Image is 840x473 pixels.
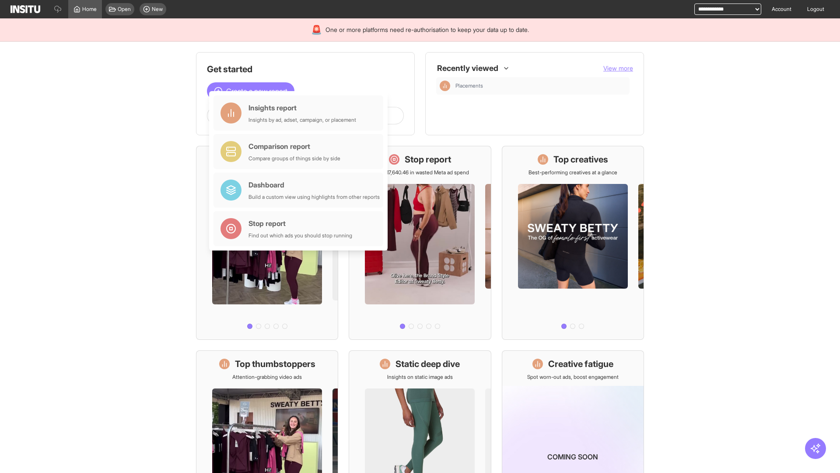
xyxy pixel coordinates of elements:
span: One or more platforms need re-authorisation to keep your data up to date. [325,25,529,34]
div: Dashboard [248,180,380,190]
span: View more [603,64,633,72]
div: Compare groups of things side by side [248,155,340,162]
h1: Get started [207,63,404,75]
button: View more [603,64,633,73]
p: Best-performing creatives at a glance [528,169,617,176]
div: 🚨 [311,24,322,36]
p: Insights on static image ads [387,374,453,381]
span: New [152,6,163,13]
p: Save £17,640.46 in wasted Meta ad spend [371,169,469,176]
span: Placements [455,82,626,89]
div: Insights [440,81,450,91]
div: Stop report [248,218,352,229]
span: Home [82,6,97,13]
a: Stop reportSave £17,640.46 in wasted Meta ad spend [349,146,491,340]
a: What's live nowSee all active ads instantly [196,146,338,340]
button: Create a new report [207,82,294,100]
h1: Stop report [405,153,451,166]
h1: Top creatives [553,153,608,166]
span: Placements [455,82,483,89]
span: Create a new report [226,86,287,96]
div: Comparison report [248,141,340,152]
h1: Static deep dive [395,358,460,370]
a: Top creativesBest-performing creatives at a glance [502,146,644,340]
div: Find out which ads you should stop running [248,232,352,239]
p: Attention-grabbing video ads [232,374,302,381]
h1: Top thumbstoppers [235,358,315,370]
span: Open [118,6,131,13]
div: Build a custom view using highlights from other reports [248,194,380,201]
img: Logo [10,5,40,13]
div: Insights report [248,102,356,113]
div: Insights by ad, adset, campaign, or placement [248,116,356,124]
